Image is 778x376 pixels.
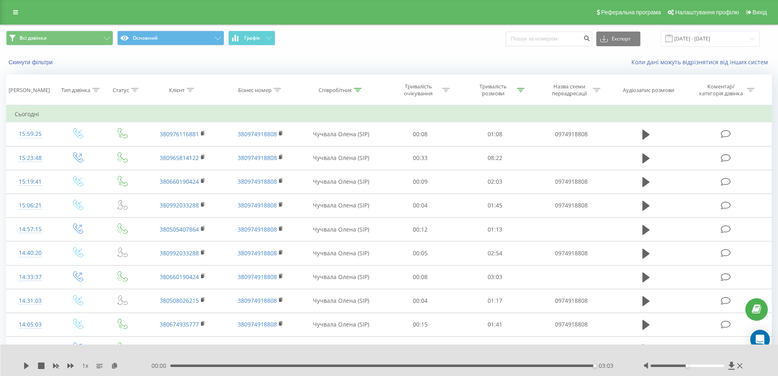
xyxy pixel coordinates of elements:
td: 00:04 [383,289,458,313]
a: 380974918808 [238,273,277,281]
a: 380992033288 [160,201,199,209]
a: 380674935777 [160,320,199,328]
td: 00:08 [383,265,458,289]
td: Чучвала Олена (SIP) [299,289,383,313]
div: Тривалість очікування [397,83,440,97]
td: 08:22 [458,146,533,170]
div: Клієнт [169,87,185,94]
td: Чучвала Олена (SIP) [299,170,383,194]
td: 02:18 [458,337,533,360]
td: 01:13 [458,218,533,241]
button: Експорт [596,32,640,46]
a: 380974918808 [238,225,277,233]
td: Чучвала Олена (SIP) [299,146,383,170]
div: 13:05:57 [15,340,46,356]
td: 0974918808 [532,122,610,146]
div: Аудіозапис розмови [623,87,674,94]
a: 380974918808 [238,297,277,304]
td: Чучвала Олена (SIP) [299,194,383,217]
td: 0974918808 [532,170,610,194]
input: Пошук за номером [506,32,592,46]
td: 0974918808 [532,241,610,265]
td: Чучвала Олена (SIP) [299,241,383,265]
td: Сьогодні [7,106,772,122]
td: 0974918808 [532,194,610,217]
span: 1 x [82,362,88,370]
a: 380965814122 [160,154,199,162]
a: 380976116881 [160,130,199,138]
div: 15:19:41 [15,174,46,190]
a: 380974918808 [238,178,277,185]
button: Графік [228,31,275,45]
span: Графік [244,35,260,41]
td: 00:18 [383,337,458,360]
a: 380974918808 [238,201,277,209]
a: 380992033288 [160,249,199,257]
td: 00:04 [383,194,458,217]
td: Чучвала Олена (SIP) [299,337,383,360]
button: Всі дзвінки [6,31,113,45]
td: 02:54 [458,241,533,265]
div: Статус [113,87,129,94]
span: Налаштування профілю [675,9,739,16]
td: 00:08 [383,122,458,146]
a: 380660190424 [160,178,199,185]
td: 00:33 [383,146,458,170]
td: 01:45 [458,194,533,217]
div: Співробітник [319,87,352,94]
td: Чучвала Олена (SIP) [299,218,383,241]
div: 15:59:25 [15,126,46,142]
td: 00:05 [383,241,458,265]
td: 03:03 [458,265,533,289]
div: Accessibility label [686,364,689,367]
td: Чучвала Олена (SIP) [299,265,383,289]
div: Тривалість розмови [471,83,515,97]
div: 14:33:37 [15,269,46,285]
td: 01:08 [458,122,533,146]
td: 00:12 [383,218,458,241]
span: Реферальна програма [601,9,661,16]
span: Вихід [753,9,767,16]
td: 01:17 [458,289,533,313]
div: 15:23:48 [15,150,46,166]
span: Всі дзвінки [20,35,47,41]
td: 0974918808 [532,289,610,313]
button: Основний [117,31,224,45]
div: 15:06:21 [15,198,46,214]
div: [PERSON_NAME] [9,87,50,94]
a: 380974918808 [238,130,277,138]
button: Скинути фільтри [6,59,57,66]
div: Коментар/категорія дзвінка [697,83,745,97]
td: 00:09 [383,170,458,194]
div: 14:05:03 [15,317,46,333]
td: 00:15 [383,313,458,336]
div: Open Intercom Messenger [750,330,770,349]
div: 14:40:20 [15,245,46,261]
td: Чучвала Олена (SIP) [299,313,383,336]
td: 01:41 [458,313,533,336]
span: 00:00 [152,362,170,370]
td: 0974918808 [532,313,610,336]
a: 380660190424 [160,273,199,281]
div: 14:57:15 [15,221,46,237]
span: 03:03 [599,362,613,370]
td: Чучвала Олена (SIP) [299,122,383,146]
td: 02:03 [458,170,533,194]
div: Accessibility label [593,364,596,367]
a: 380974918808 [238,154,277,162]
a: 380974918808 [238,249,277,257]
a: 380508026215 [160,297,199,304]
div: Назва схеми переадресації [547,83,591,97]
div: 14:31:03 [15,293,46,309]
a: Коли дані можуть відрізнятися вiд інших систем [631,58,772,66]
a: 380974918808 [238,320,277,328]
div: Тип дзвінка [61,87,90,94]
div: Бізнес номер [238,87,272,94]
a: 380505407864 [160,225,199,233]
